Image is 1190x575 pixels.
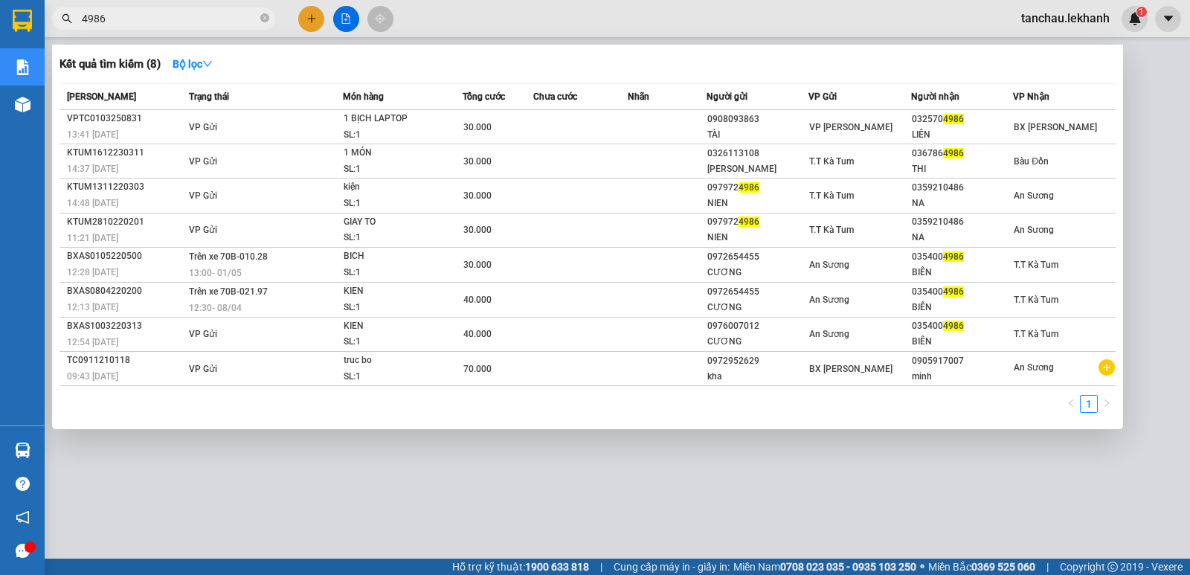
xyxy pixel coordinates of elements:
span: T.T Kà Tum [809,225,854,235]
div: SL: 1 [344,230,455,246]
div: VPTC0103250831 [67,111,184,126]
div: KIEN [344,283,455,300]
div: 0976007012 [707,318,808,334]
div: SL: 1 [344,196,455,212]
div: THI [912,161,1013,177]
div: 1 MÓN [344,145,455,161]
button: right [1098,395,1116,413]
span: down [202,59,213,69]
div: CƯƠNG [707,265,808,280]
img: logo-vxr [13,10,32,32]
span: VP Gửi [808,91,837,102]
div: CƯƠNG [707,334,808,350]
div: BIÊN [912,334,1013,350]
span: 40.000 [463,329,492,339]
div: 0908093863 [707,112,808,127]
div: 0972654455 [707,284,808,300]
span: 30.000 [463,190,492,201]
div: NIEN [707,196,808,211]
span: An Sương [809,295,849,305]
span: An Sương [809,260,849,270]
span: 12:30 - 08/04 [189,303,242,313]
span: 12:54 [DATE] [67,337,118,347]
span: Chưa cước [533,91,577,102]
div: KTUM2810220201 [67,214,184,230]
span: [PERSON_NAME] [67,91,136,102]
div: GIAY TO [344,214,455,231]
button: Bộ lọcdown [161,52,225,76]
div: NA [912,196,1013,211]
div: CƯƠNG [707,300,808,315]
div: SL: 1 [344,127,455,144]
button: left [1062,395,1080,413]
div: 035400 [912,318,1013,334]
span: 12:13 [DATE] [67,302,118,312]
span: T.T Kà Tum [1014,295,1058,305]
div: BXAS0804220200 [67,283,184,299]
div: KIEN [344,318,455,335]
div: 097972 [707,214,808,230]
div: 0359210486 [912,214,1013,230]
div: 032570 [912,112,1013,127]
div: BIÊN [912,300,1013,315]
span: 12:28 [DATE] [67,267,118,277]
span: An Sương [1014,225,1054,235]
span: 30.000 [463,122,492,132]
span: VP Gửi [189,190,217,201]
div: BXAS1003220313 [67,318,184,334]
div: kiện [344,179,455,196]
div: 0326113108 [707,146,808,161]
span: VP Gửi [189,122,217,132]
h3: Kết quả tìm kiếm ( 8 ) [59,57,161,72]
span: 30.000 [463,225,492,235]
div: 0972654455 [707,249,808,265]
span: 30.000 [463,260,492,270]
span: question-circle [16,477,30,491]
div: SL: 1 [344,300,455,316]
span: Trạng thái [189,91,229,102]
div: 0972952629 [707,353,808,369]
div: BXAS0105220500 [67,248,184,264]
div: 0905917007 [912,353,1013,369]
span: notification [16,510,30,524]
span: 4986 [943,148,964,158]
span: 4986 [943,114,964,124]
div: KTUM1311220303 [67,179,184,195]
span: Người nhận [911,91,959,102]
a: 1 [1081,396,1097,412]
span: 4986 [943,286,964,297]
span: 4986 [739,216,759,227]
span: VP Gửi [189,329,217,339]
span: VP [PERSON_NAME] [809,122,892,132]
div: NA [912,230,1013,245]
span: Bàu Đồn [1014,156,1049,167]
div: KTUM1612230311 [67,145,184,161]
div: SL: 1 [344,265,455,281]
li: 1 [1080,395,1098,413]
span: T.T Kà Tum [1014,260,1058,270]
span: message [16,544,30,558]
div: 1 BỊCH LAPTOP [344,111,455,127]
div: LIÊN [912,127,1013,143]
span: 4986 [739,182,759,193]
div: 097972 [707,180,808,196]
img: solution-icon [15,60,30,75]
span: VP Nhận [1013,91,1049,102]
div: TÀI [707,127,808,143]
span: 11:21 [DATE] [67,233,118,243]
span: BX [PERSON_NAME] [809,364,892,374]
span: Người gửi [707,91,747,102]
span: close-circle [260,13,269,22]
span: search [62,13,72,24]
span: 4986 [943,321,964,331]
span: VP Gửi [189,225,217,235]
span: Trên xe 70B-010.28 [189,251,268,262]
div: SL: 1 [344,369,455,385]
span: BX [PERSON_NAME] [1014,122,1097,132]
span: 14:37 [DATE] [67,164,118,174]
div: BIÊN [912,265,1013,280]
span: close-circle [260,12,269,26]
div: truc bo [344,353,455,369]
span: 30.000 [463,156,492,167]
span: Món hàng [343,91,384,102]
